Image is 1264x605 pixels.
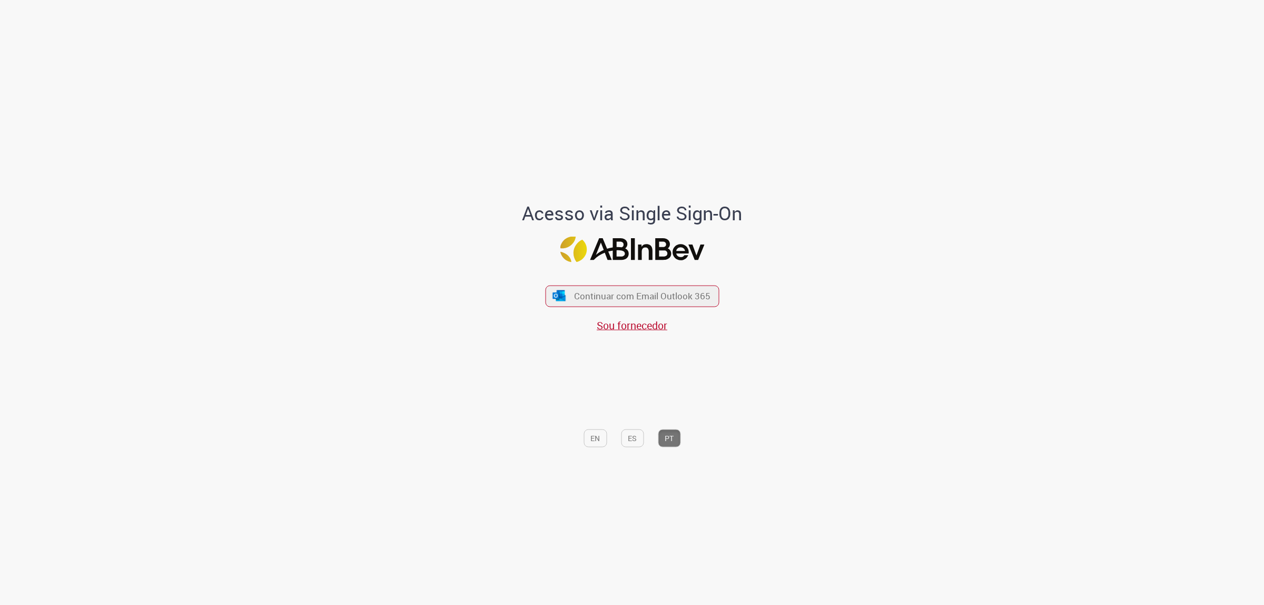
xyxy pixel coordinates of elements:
[486,203,778,224] h1: Acesso via Single Sign-On
[658,429,680,447] button: PT
[545,285,719,307] button: ícone Azure/Microsoft 360 Continuar com Email Outlook 365
[584,429,607,447] button: EN
[597,318,667,332] a: Sou fornecedor
[621,429,644,447] button: ES
[552,290,567,301] img: ícone Azure/Microsoft 360
[574,290,710,302] span: Continuar com Email Outlook 365
[560,236,704,262] img: Logo ABInBev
